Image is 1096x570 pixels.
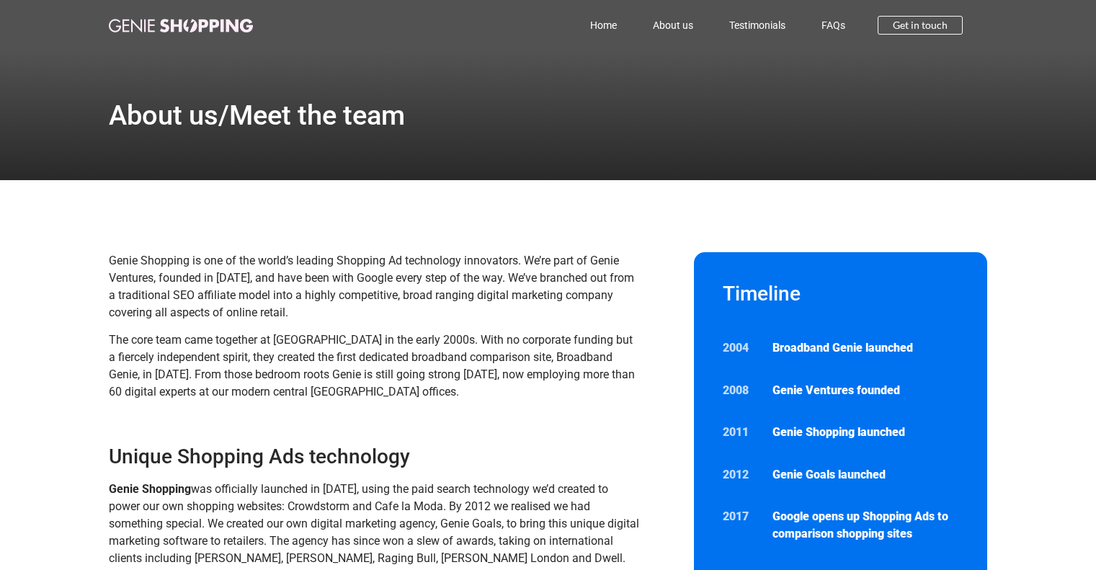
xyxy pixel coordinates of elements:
span: The core team came together at [GEOGRAPHIC_DATA] in the early 2000s. With no corporate funding bu... [109,333,635,398]
p: Genie Ventures founded [772,382,958,399]
p: 2004 [723,339,759,357]
a: FAQs [803,9,863,42]
h2: Timeline [723,281,959,307]
p: 2017 [723,508,759,525]
h3: Unique Shopping Ads technology [109,444,641,470]
a: About us [635,9,711,42]
span: Get in touch [893,20,948,30]
p: Broadband Genie launched [772,339,958,357]
p: Google opens up Shopping Ads to comparison shopping sites [772,508,958,543]
p: 2008 [723,382,759,399]
p: Genie Shopping launched [772,424,958,441]
img: genie-shopping-logo [109,19,253,32]
p: 2012 [723,466,759,484]
p: Genie Goals launched [772,466,958,484]
strong: Genie Shopping [109,482,191,496]
nav: Menu [316,9,864,42]
a: Get in touch [878,16,963,35]
h1: About us/Meet the team [109,102,405,129]
a: Testimonials [711,9,803,42]
span: Genie Shopping is one of the world’s leading Shopping Ad technology innovators. We’re part of Gen... [109,254,634,319]
a: Home [572,9,635,42]
span: was officially launched in [DATE], using the paid search technology we’d created to power our own... [109,482,639,565]
p: 2011 [723,424,759,441]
